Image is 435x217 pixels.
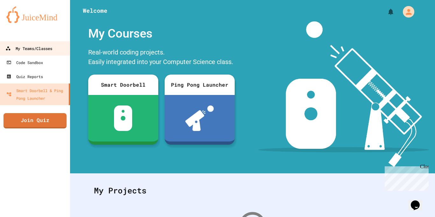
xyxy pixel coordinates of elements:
img: banner-image-my-projects.png [258,21,429,167]
div: My Teams/Classes [5,45,52,53]
div: Ping Pong Launcher [165,75,235,95]
img: ppl-with-ball.png [185,105,214,131]
iframe: chat widget [408,192,429,211]
a: Join Quiz [4,113,67,128]
div: My Courses [85,21,238,46]
img: logo-orange.svg [6,6,64,23]
div: My Projects [88,178,417,203]
div: My Notifications [375,6,396,17]
iframe: chat widget [382,164,429,191]
div: Code Sandbox [6,59,43,66]
div: Real-world coding projects. Easily integrated into your Computer Science class. [85,46,238,70]
img: sdb-white.svg [114,105,132,131]
div: Smart Doorbell [88,75,158,95]
div: Chat with us now!Close [3,3,44,40]
div: Smart Doorbell & Ping Pong Launcher [6,87,66,102]
div: Quiz Reports [6,73,43,80]
div: My Account [396,4,416,19]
